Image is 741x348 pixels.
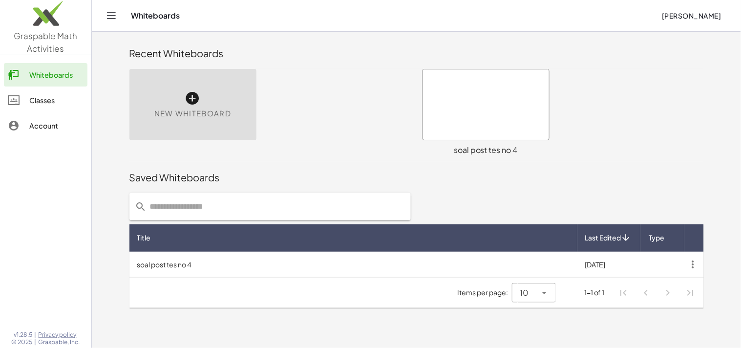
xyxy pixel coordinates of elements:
[35,338,37,346] span: |
[649,233,665,243] span: Type
[613,282,701,304] nav: Pagination Navigation
[104,8,119,23] button: Toggle navigation
[29,120,84,131] div: Account
[4,63,87,87] a: Whiteboards
[654,7,729,24] button: [PERSON_NAME]
[4,114,87,137] a: Account
[662,11,721,20] span: [PERSON_NAME]
[4,88,87,112] a: Classes
[423,144,550,156] div: soal post tes no 4
[137,233,151,243] span: Title
[577,252,640,277] td: [DATE]
[12,338,33,346] span: © 2025
[584,287,605,298] div: 1-1 of 1
[135,201,147,213] i: prepended action
[129,252,577,277] td: soal post tes no 4
[14,30,78,54] span: Graspable Math Activities
[585,233,621,243] span: Last Edited
[457,287,512,298] span: Items per page:
[29,94,84,106] div: Classes
[35,331,37,339] span: |
[14,331,33,339] span: v1.28.5
[39,331,80,339] a: Privacy policy
[129,171,704,184] div: Saved Whiteboards
[39,338,80,346] span: Graspable, Inc.
[520,287,529,299] span: 10
[29,69,84,81] div: Whiteboards
[129,46,704,60] div: Recent Whiteboards
[154,108,231,119] span: New Whiteboard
